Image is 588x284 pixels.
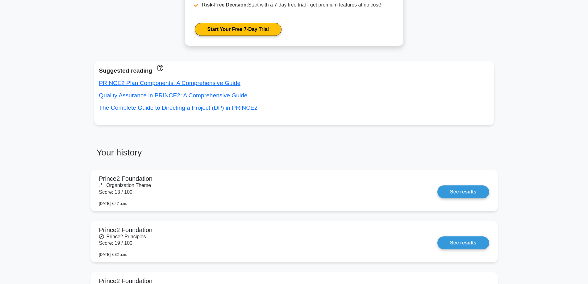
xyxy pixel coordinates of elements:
[99,104,258,111] a: The Complete Guide to Directing a Project (DP) in PRINCE2
[94,147,290,163] h3: Your history
[195,23,281,36] a: Start Your Free 7-Day Trial
[437,236,489,249] a: See results
[437,185,489,198] a: See results
[99,92,248,99] a: Quality Assurance in PRINCE2: A Comprehensive Guide
[155,64,163,71] a: These concepts have been answered less than 50% correct. The guides disapear when you answer ques...
[99,66,489,76] div: Suggested reading
[99,80,241,86] a: PRINCE2 Plan Components: A Comprehensive Guide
